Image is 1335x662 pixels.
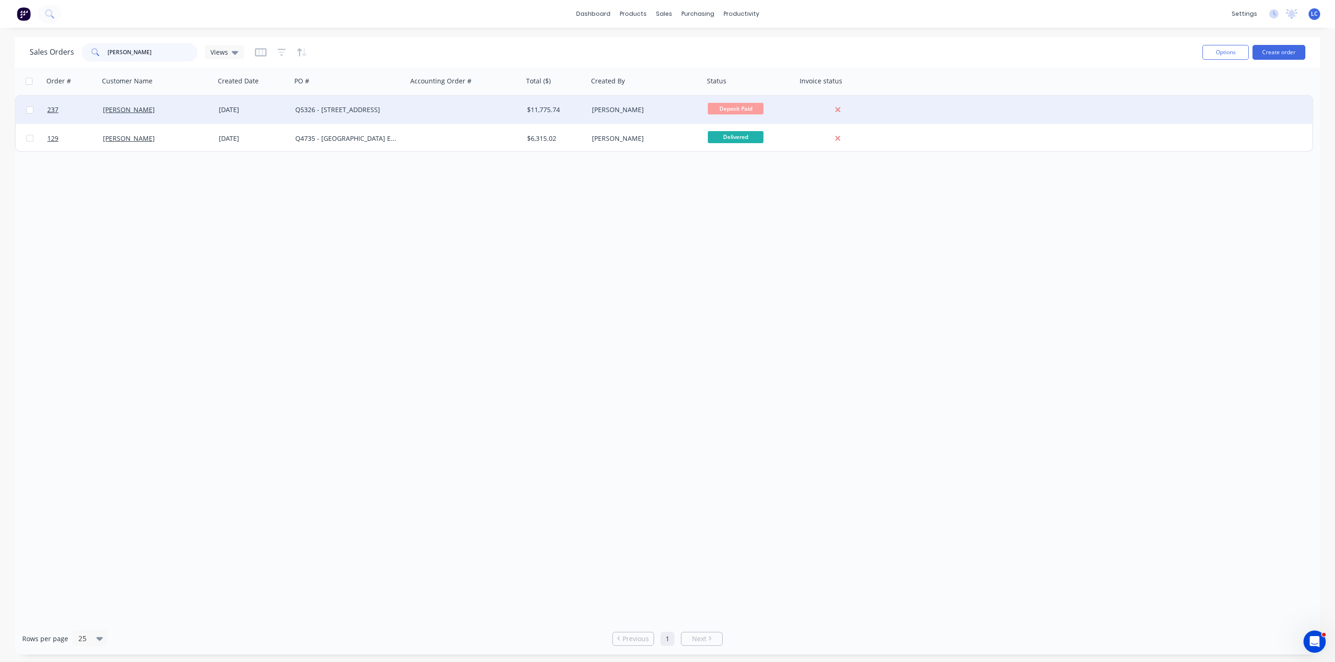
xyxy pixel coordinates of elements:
button: Create order [1252,45,1305,60]
div: Created By [591,76,625,86]
div: products [615,7,651,21]
button: Options [1202,45,1249,60]
a: Page 1 is your current page [661,632,674,646]
div: purchasing [677,7,719,21]
div: Order # [46,76,71,86]
a: [PERSON_NAME] [103,134,155,143]
div: [DATE] [219,134,288,143]
div: productivity [719,7,764,21]
div: $6,315.02 [527,134,582,143]
div: sales [651,7,677,21]
h1: Sales Orders [30,48,74,57]
ul: Pagination [609,632,726,646]
span: LC [1311,10,1318,18]
div: Customer Name [102,76,153,86]
span: Views [210,47,228,57]
a: 237 [47,96,103,124]
span: 129 [47,134,58,143]
span: Rows per page [22,634,68,643]
div: Invoice status [800,76,842,86]
input: Search... [108,43,198,62]
div: Accounting Order # [410,76,471,86]
span: Previous [623,634,649,643]
div: settings [1227,7,1262,21]
div: Created Date [218,76,259,86]
div: Q5326 - [STREET_ADDRESS] [295,105,398,114]
a: Next page [681,634,722,643]
div: PO # [294,76,309,86]
img: Factory [17,7,31,21]
div: [PERSON_NAME] [592,134,695,143]
a: dashboard [572,7,615,21]
div: Q4735 - [GEOGRAPHIC_DATA] Engadine [295,134,398,143]
a: 129 [47,125,103,152]
span: Next [692,634,706,643]
span: Deposit Paid [708,103,763,114]
span: 237 [47,105,58,114]
div: $11,775.74 [527,105,582,114]
a: [PERSON_NAME] [103,105,155,114]
div: [PERSON_NAME] [592,105,695,114]
div: Total ($) [526,76,551,86]
iframe: Intercom live chat [1303,630,1326,653]
a: Previous page [613,634,654,643]
div: [DATE] [219,105,288,114]
span: Delivered [708,131,763,143]
div: Status [707,76,726,86]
